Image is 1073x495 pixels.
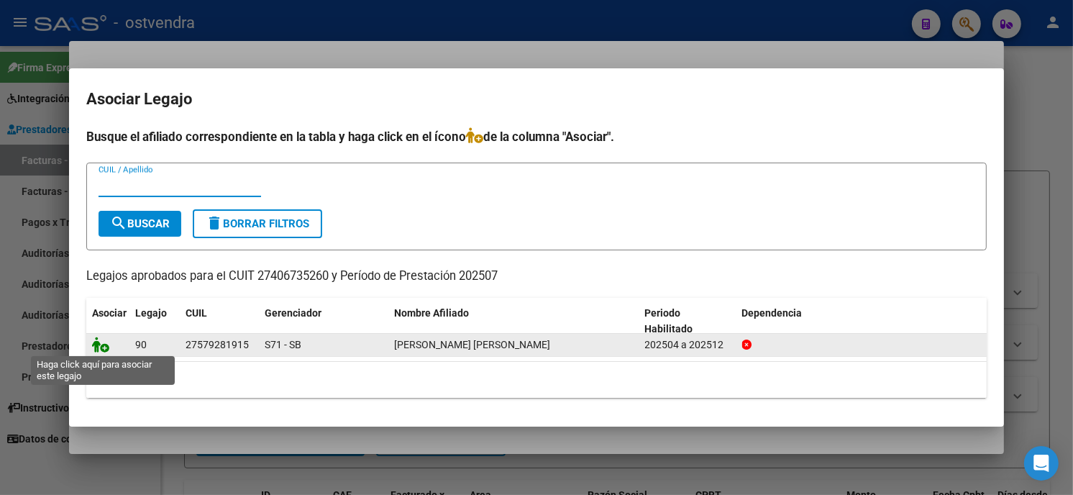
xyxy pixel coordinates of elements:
h4: Busque el afiliado correspondiente en la tabla y haga click en el ícono de la columna "Asociar". [86,127,987,146]
div: Open Intercom Messenger [1024,446,1059,481]
datatable-header-cell: Asociar [86,298,129,345]
span: Legajo [135,307,167,319]
span: Buscar [110,217,170,230]
div: 27579281915 [186,337,249,353]
button: Borrar Filtros [193,209,322,238]
span: 90 [135,339,147,350]
span: Gerenciador [265,307,321,319]
span: Periodo Habilitado [645,307,693,335]
span: Nombre Afiliado [394,307,469,319]
datatable-header-cell: Nombre Afiliado [388,298,639,345]
span: Borrar Filtros [206,217,309,230]
datatable-header-cell: Periodo Habilitado [639,298,736,345]
span: S71 - SB [265,339,301,350]
datatable-header-cell: Gerenciador [259,298,388,345]
mat-icon: search [110,214,127,232]
div: 1 registros [86,362,987,398]
span: CUIL [186,307,207,319]
span: Dependencia [742,307,803,319]
h2: Asociar Legajo [86,86,987,113]
div: 202504 a 202512 [645,337,731,353]
p: Legajos aprobados para el CUIT 27406735260 y Período de Prestación 202507 [86,268,987,286]
datatable-header-cell: Dependencia [736,298,987,345]
datatable-header-cell: CUIL [180,298,259,345]
span: QUISPE GAMBOA FLOR SOFIA [394,339,550,350]
mat-icon: delete [206,214,223,232]
span: Asociar [92,307,127,319]
button: Buscar [99,211,181,237]
datatable-header-cell: Legajo [129,298,180,345]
